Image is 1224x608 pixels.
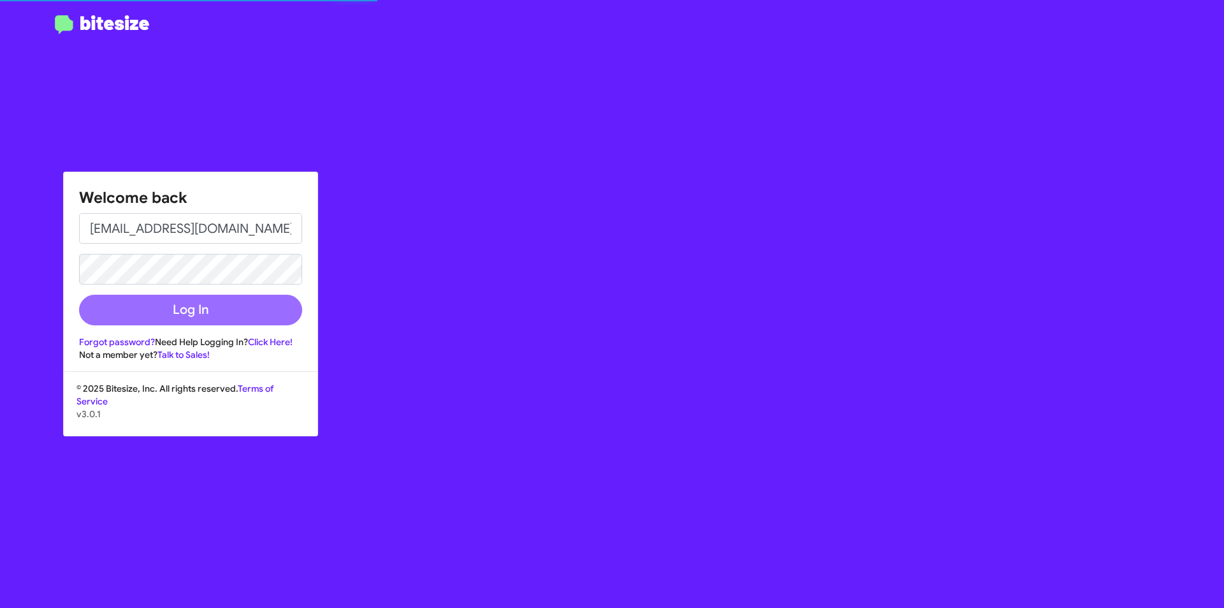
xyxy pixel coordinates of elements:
p: v3.0.1 [76,408,305,420]
button: Log In [79,295,302,325]
div: © 2025 Bitesize, Inc. All rights reserved. [64,382,317,436]
div: Not a member yet? [79,348,302,361]
a: Click Here! [248,336,293,348]
a: Talk to Sales! [157,349,210,360]
div: Need Help Logging In? [79,336,302,348]
a: Forgot password? [79,336,155,348]
input: Email address [79,213,302,244]
h1: Welcome back [79,188,302,208]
